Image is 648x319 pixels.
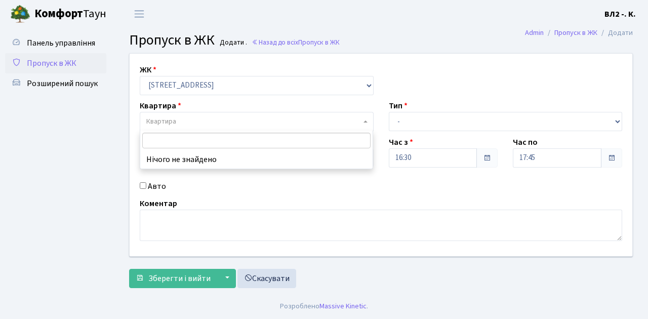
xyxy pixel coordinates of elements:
[146,116,176,127] span: Квартира
[604,8,636,20] a: ВЛ2 -. К.
[140,64,156,76] label: ЖК
[127,6,152,22] button: Переключити навігацію
[148,273,211,284] span: Зберегти і вийти
[27,37,95,49] span: Панель управління
[237,269,296,288] a: Скасувати
[27,78,98,89] span: Розширений пошук
[5,73,106,94] a: Розширений пошук
[10,4,30,24] img: logo.png
[5,33,106,53] a: Панель управління
[34,6,83,22] b: Комфорт
[510,22,648,44] nav: breadcrumb
[389,100,408,112] label: Тип
[298,37,340,47] span: Пропуск в ЖК
[389,136,413,148] label: Час з
[218,38,247,47] small: Додати .
[27,58,76,69] span: Пропуск в ЖК
[597,27,633,38] li: Додати
[129,30,215,50] span: Пропуск в ЖК
[319,301,367,311] a: Massive Kinetic
[525,27,544,38] a: Admin
[34,6,106,23] span: Таун
[140,100,181,112] label: Квартира
[513,136,538,148] label: Час по
[148,180,166,192] label: Авто
[140,197,177,210] label: Коментар
[5,53,106,73] a: Пропуск в ЖК
[280,301,368,312] div: Розроблено .
[554,27,597,38] a: Пропуск в ЖК
[140,150,373,169] li: Нічого не знайдено
[129,269,217,288] button: Зберегти і вийти
[252,37,340,47] a: Назад до всіхПропуск в ЖК
[604,9,636,20] b: ВЛ2 -. К.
